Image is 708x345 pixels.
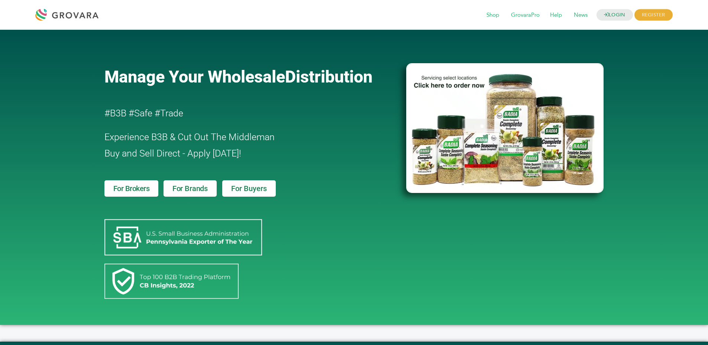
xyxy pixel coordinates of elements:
a: For Brokers [104,180,159,197]
span: REGISTER [634,9,673,21]
span: Distribution [285,67,372,87]
span: News [569,8,593,22]
span: Buy and Sell Direct - Apply [DATE]! [104,148,241,159]
a: Shop [481,11,504,19]
span: Shop [481,8,504,22]
a: Manage Your WholesaleDistribution [104,67,394,87]
a: GrovaraPro [506,11,545,19]
span: For Buyers [231,185,267,192]
span: Manage Your Wholesale [104,67,285,87]
a: News [569,11,593,19]
span: For Brands [172,185,208,192]
a: LOGIN [597,9,633,21]
a: For Buyers [222,180,276,197]
a: For Brands [164,180,217,197]
h2: #B3B #Safe #Trade [104,105,364,122]
a: Help [545,11,567,19]
span: Help [545,8,567,22]
span: For Brokers [113,185,150,192]
span: GrovaraPro [506,8,545,22]
span: Experience B3B & Cut Out The Middleman [104,132,275,142]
